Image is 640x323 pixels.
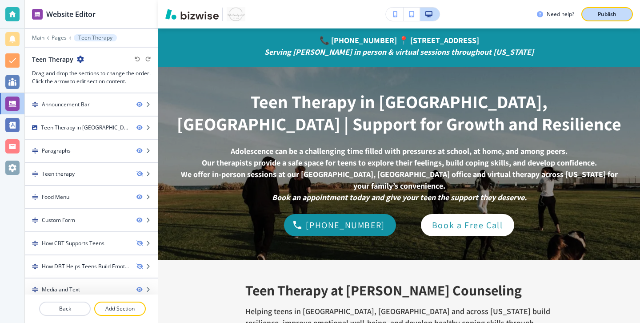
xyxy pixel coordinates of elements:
[52,35,67,41] button: Pages
[32,101,38,108] img: Drag
[95,305,145,313] p: Add Section
[231,146,568,156] strong: Adolescence can be a challenging time filled with pressures at school, at home, and among peers.
[42,147,71,155] div: Paragraphs
[74,34,117,41] button: Teen Therapy
[598,10,616,18] p: Publish
[306,218,384,232] p: [PHONE_NUMBER]
[32,263,38,270] img: Drag
[32,287,38,293] img: Drag
[41,124,129,132] div: Teen Therapy in Roswell, GA | Support for Growth and Resilience
[25,209,158,231] div: DragCustom Form
[46,9,96,20] h2: Website Editor
[25,255,158,278] div: DragHow DBT Helps Teens Build Emotional Resilience
[32,194,38,200] img: Drag
[25,163,158,185] div: DragTeen therapy
[32,171,38,177] img: Drag
[32,240,38,246] img: Drag
[32,217,38,223] img: Drag
[42,193,69,201] div: Food Menu
[42,170,75,178] div: Teen therapy
[264,47,534,57] em: Serving [PERSON_NAME] in person & virtual sessions throughout [US_STATE]
[32,35,44,41] button: Main
[25,232,158,254] div: DragHow CBT Supports Teens
[25,93,158,116] div: DragAnnouncement Bar
[42,216,75,224] div: Custom Form
[202,157,597,168] strong: Our therapists provide a safe space for teens to explore their feelings, build coping skills, and...
[581,7,633,21] button: Publish
[547,10,574,18] h3: Need help?
[78,35,112,41] p: Teen Therapy
[32,9,43,20] img: editor icon
[39,302,91,316] button: Back
[25,140,158,162] div: DragParagraphs
[165,9,219,20] img: Bizwise Logo
[284,214,396,236] a: [PHONE_NUMBER]
[42,101,90,109] div: Announcement Bar
[177,90,621,135] strong: Teen Therapy in [GEOGRAPHIC_DATA], [GEOGRAPHIC_DATA] | Support for Growth and Resilience
[32,55,73,64] h2: Teen Therapy
[432,218,503,232] p: Book a Free Call
[42,262,129,271] div: How DBT Helps Teens Build Emotional Resilience
[181,169,620,191] strong: We offer in-person sessions at our [GEOGRAPHIC_DATA], [GEOGRAPHIC_DATA] office and virtual therap...
[320,35,479,45] strong: 📞 [PHONE_NUMBER] 📍 [STREET_ADDRESS]
[25,279,158,301] div: DragMedia and Text
[421,214,514,236] a: Book a Free Call
[245,281,522,299] strong: Teen Therapy at [PERSON_NAME] Counseling
[25,186,158,208] div: DragFood Menu
[272,192,527,202] em: Book an appointment today and give your teen the support they deserve.
[32,148,38,154] img: Drag
[227,7,245,21] img: Your Logo
[25,117,158,139] div: Teen Therapy in [GEOGRAPHIC_DATA], [GEOGRAPHIC_DATA] | Support for Growth and Resilience
[94,302,146,316] button: Add Section
[42,239,104,247] div: How CBT Supports Teens
[40,305,90,313] p: Back
[284,214,396,236] div: (770) 800-7362
[32,69,151,85] h3: Drag and drop the sections to change the order. Click the arrow to edit section content.
[42,286,80,294] div: Media and Text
